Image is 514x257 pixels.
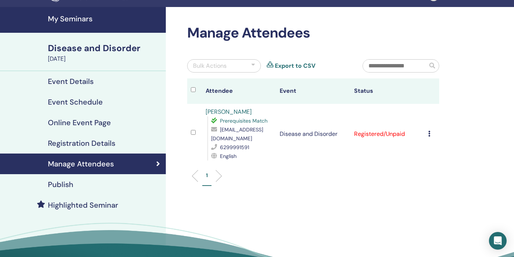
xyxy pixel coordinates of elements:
[48,42,161,54] div: Disease and Disorder
[220,117,268,124] span: Prerequisites Match
[211,126,263,142] span: [EMAIL_ADDRESS][DOMAIN_NAME]
[48,201,118,210] h4: Highlighted Seminar
[187,25,439,42] h2: Manage Attendees
[220,144,249,151] span: 6299991591
[276,104,350,164] td: Disease and Disorder
[48,98,103,106] h4: Event Schedule
[48,118,111,127] h4: Online Event Page
[48,180,73,189] h4: Publish
[206,108,252,116] a: [PERSON_NAME]
[206,172,208,179] p: 1
[48,139,115,148] h4: Registration Details
[489,232,507,250] div: Open Intercom Messenger
[48,77,94,86] h4: Event Details
[43,42,166,63] a: Disease and Disorder[DATE]
[276,78,350,104] th: Event
[220,153,237,159] span: English
[48,54,161,63] div: [DATE]
[48,159,114,168] h4: Manage Attendees
[193,61,227,70] div: Bulk Actions
[350,78,424,104] th: Status
[48,14,161,23] h4: My Seminars
[275,61,315,70] a: Export to CSV
[202,78,276,104] th: Attendee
